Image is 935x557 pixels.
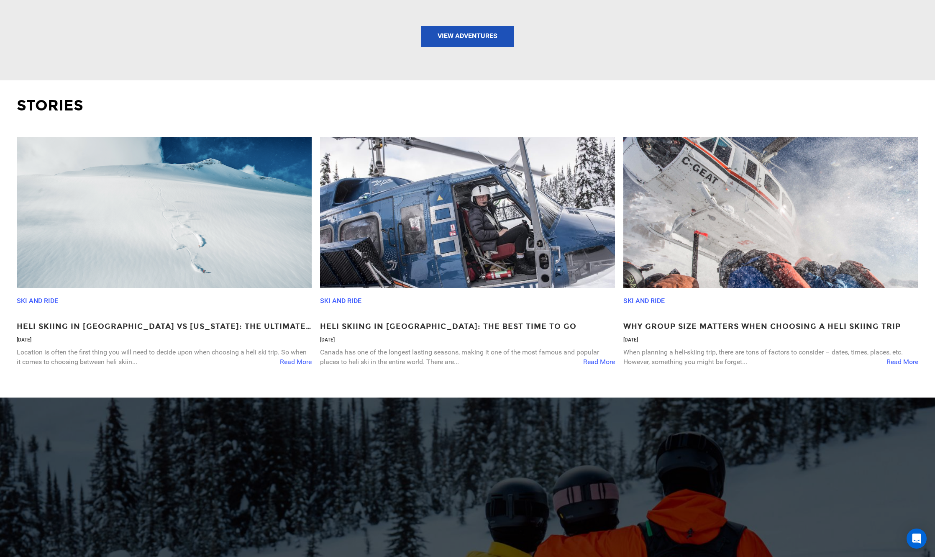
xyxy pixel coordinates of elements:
img: DSC_4399-800x500.jpg [320,137,615,288]
p: Canada has one of the longest lasting seasons, making it one of the most famous and popular place... [320,348,615,367]
a: View Adventures [421,26,514,47]
img: silvertip-4.png [17,137,312,288]
p: When planning a heli-skiing trip, there are tons of factors to consider – dates, times, places, e... [623,348,918,367]
p: Location is often the first thing you will need to decide upon when choosing a heli ski trip. So ... [17,348,312,367]
p: [DATE] [17,336,312,344]
p: [DATE] [623,336,918,344]
div: Open Intercom Messenger [907,529,927,549]
span: Read More [280,357,312,367]
span: Read More [886,357,918,367]
img: purcell-800x500.png [623,137,918,288]
a: Ski and Ride [17,297,58,305]
p: [DATE] [320,336,615,344]
p: Stories [17,95,918,116]
a: Why Group Size Matters When Choosing A Heli Skiing Trip [623,321,918,332]
span: Read More [583,357,615,367]
a: Ski and Ride [623,297,665,305]
a: Ski and Ride [320,297,361,305]
a: Heli Skiing in [GEOGRAPHIC_DATA] vs [US_STATE]: The Ultimate Showdown [17,321,312,332]
a: Heli Skiing In [GEOGRAPHIC_DATA]: The Best Time To Go [320,321,615,332]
